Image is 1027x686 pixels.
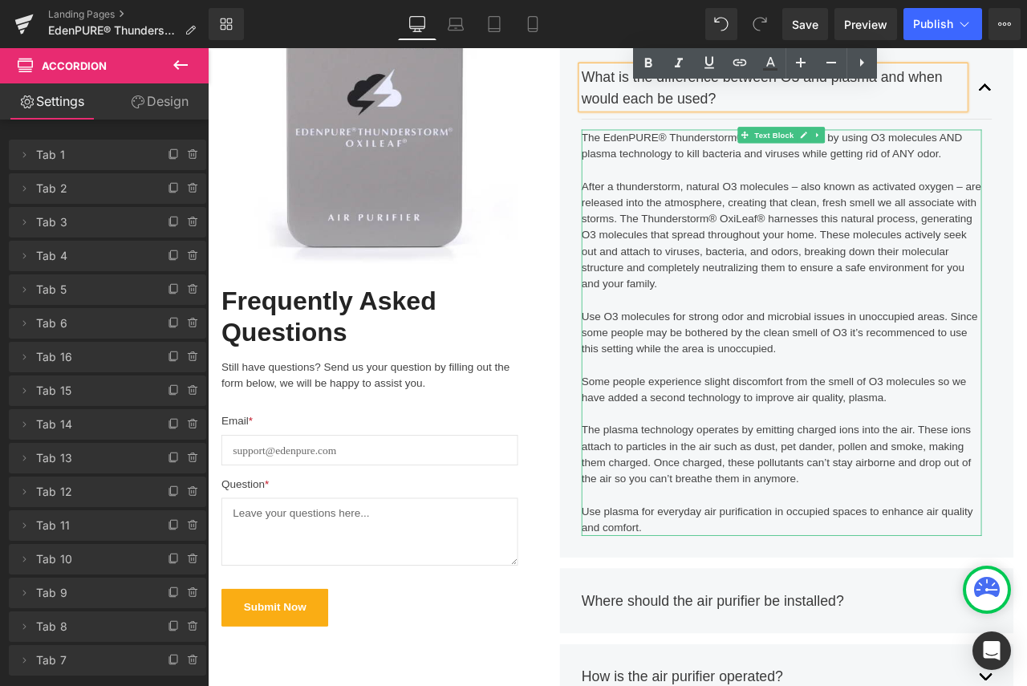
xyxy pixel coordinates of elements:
[988,8,1021,40] button: More
[513,8,552,40] a: Mobile
[443,539,917,578] div: Use plasma for everyday air purification in occupied spaces to enhance air quality and comfort.
[36,409,147,440] span: Tab 14
[16,640,143,685] button: Submit Now
[715,93,732,112] a: Expand / Collapse
[16,507,367,526] p: Question
[844,16,887,33] span: Preview
[16,432,367,452] p: Email
[36,645,147,676] span: Tab 7
[443,642,897,668] div: Where should the air purifier be installed?
[16,282,367,355] h2: Frequently Asked Questions
[645,93,698,112] span: Text Block
[443,385,917,424] div: Some people experience slight discomfort from the smell of O3 molecules so we have added a second...
[36,207,147,237] span: Tab 3
[436,8,475,40] a: Laptop
[443,443,917,520] div: The plasma technology operates by emitting charged ions into the air. These ions attach to partic...
[972,631,1011,670] div: Open Intercom Messenger
[108,83,212,120] a: Design
[36,578,147,608] span: Tab 9
[36,342,147,372] span: Tab 16
[834,8,897,40] a: Preview
[36,308,147,339] span: Tab 6
[398,8,436,40] a: Desktop
[443,96,917,578] div: The EdenPURE® Thunderstorm® OxiLeaf® works by using O3 molecules AND plasma technology to kill ba...
[36,173,147,204] span: Tab 2
[705,8,737,40] button: Undo
[443,154,917,289] div: After a thunderstorm, natural O3 molecules – also known as activated oxygen – are released into t...
[36,510,147,541] span: Tab 11
[36,611,147,642] span: Tab 8
[16,458,367,494] input: support@edenpure.com
[903,8,982,40] button: Publish
[744,8,776,40] button: Redo
[209,8,244,40] a: New Library
[792,16,818,33] span: Save
[36,375,147,406] span: Tab 15
[475,8,513,40] a: Tablet
[48,24,178,37] span: EdenPURE® Thunderstorm® Oxileaf® III Air Purifier - FAQ/TS
[36,443,147,473] span: Tab 13
[48,8,209,21] a: Landing Pages
[913,18,953,30] span: Publish
[36,241,147,271] span: Tab 4
[36,140,147,170] span: Tab 1
[42,59,107,72] span: Accordion
[36,477,147,507] span: Tab 12
[443,21,897,71] div: What is the difference between O3 and plasma and when would each be used?
[16,355,367,407] div: Still have questions? Send us your question by filling out the form below, we will be happy to as...
[36,544,147,574] span: Tab 10
[36,274,147,305] span: Tab 5
[443,308,917,366] div: Use O3 molecules for strong odor and microbial issues in unoccupied areas. Since some people may ...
